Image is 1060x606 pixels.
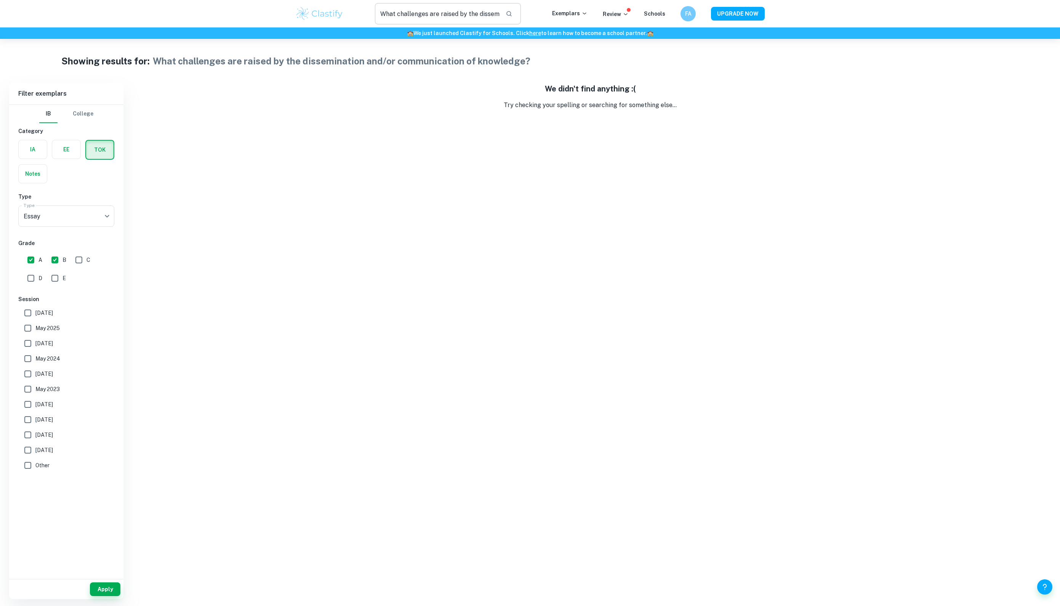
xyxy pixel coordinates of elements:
[684,10,693,18] h6: FA
[18,239,114,247] h6: Grade
[35,415,53,424] span: [DATE]
[18,192,114,201] h6: Type
[62,274,66,282] span: E
[9,83,123,104] h6: Filter exemplars
[35,446,53,454] span: [DATE]
[86,141,114,159] button: TOK
[24,202,35,208] label: Type
[38,256,42,264] span: A
[52,140,80,159] button: EE
[153,54,530,68] h1: What challenges are raised by the dissemination and/or communication of knowledge?
[39,105,93,123] div: Filter type choice
[2,29,1058,37] h6: We just launched Clastify for Schools. Click to learn how to become a school partner.
[19,140,47,159] button: IA
[35,431,53,439] span: [DATE]
[130,83,1051,95] h5: We didn't find anything :(
[19,165,47,183] button: Notes
[529,30,541,36] a: here
[295,6,344,21] img: Clastify logo
[1037,579,1052,595] button: Help and Feedback
[73,105,93,123] button: College
[18,295,114,303] h6: Session
[552,9,588,18] p: Exemplars
[35,400,53,409] span: [DATE]
[35,354,60,363] span: May 2024
[39,105,58,123] button: IB
[375,3,500,24] input: Search for any exemplars...
[407,30,413,36] span: 🏫
[86,256,90,264] span: C
[35,370,53,378] span: [DATE]
[35,339,53,348] span: [DATE]
[61,54,150,68] h1: Showing results for:
[35,324,60,332] span: May 2025
[681,6,696,21] button: FA
[62,256,66,264] span: B
[647,30,653,36] span: 🏫
[38,274,42,282] span: D
[603,10,629,18] p: Review
[644,11,665,17] a: Schools
[711,7,765,21] button: UPGRADE NOW
[35,309,53,317] span: [DATE]
[35,461,50,470] span: Other
[35,385,60,393] span: May 2023
[130,101,1051,110] p: Try checking your spelling or searching for something else...
[18,205,114,227] div: Essay
[90,582,120,596] button: Apply
[18,127,114,135] h6: Category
